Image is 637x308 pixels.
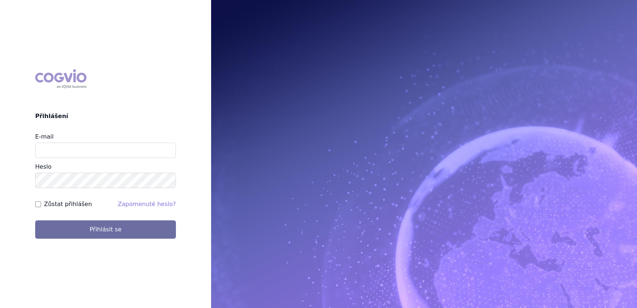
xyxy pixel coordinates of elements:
[35,69,86,88] div: COGVIO
[35,112,176,121] h2: Přihlášení
[44,200,92,209] label: Zůstat přihlášen
[35,163,51,170] label: Heslo
[118,201,176,208] a: Zapomenuté heslo?
[35,133,54,140] label: E-mail
[35,220,176,239] button: Přihlásit se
